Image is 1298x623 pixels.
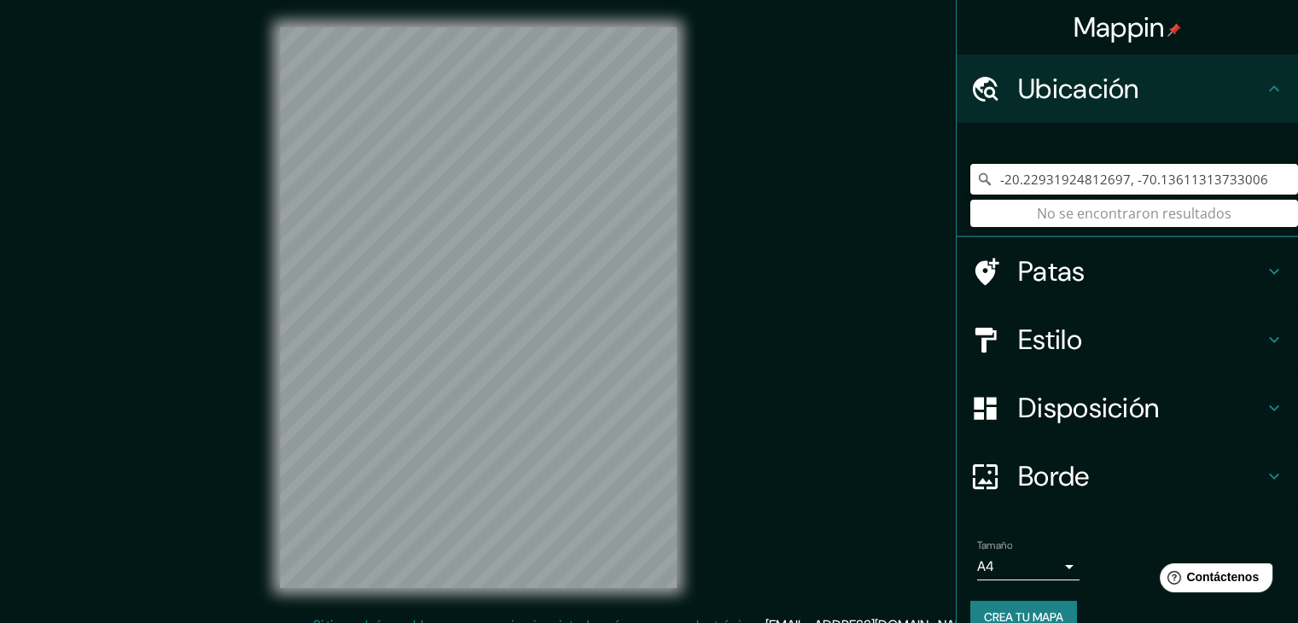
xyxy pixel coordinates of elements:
font: Patas [1018,253,1086,289]
font: Disposición [1018,390,1159,426]
input: Elige tu ciudad o zona [970,164,1298,195]
font: Borde [1018,458,1090,494]
img: pin-icon.png [1167,23,1181,37]
font: Tamaño [977,539,1012,552]
font: Ubicación [1018,71,1139,107]
font: Estilo [1018,322,1082,358]
font: Mappin [1074,9,1165,45]
div: Borde [957,442,1298,510]
canvas: Mapa [280,27,677,588]
div: Ubicación [957,55,1298,123]
div: Patas [957,237,1298,306]
font: A4 [977,557,994,575]
div: A4 [977,553,1080,580]
iframe: Lanzador de widgets de ayuda [1146,556,1279,604]
div: Disposición [957,374,1298,442]
font: No se encontraron resultados [1037,204,1231,223]
div: Estilo [957,306,1298,374]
